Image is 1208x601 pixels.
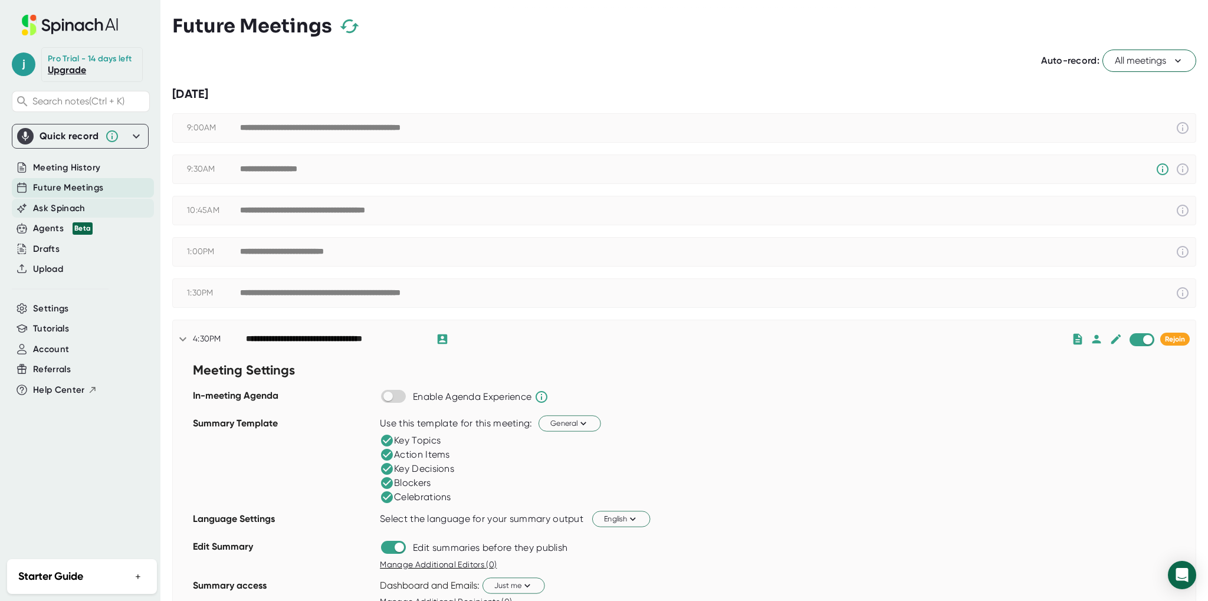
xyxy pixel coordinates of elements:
span: All meetings [1115,54,1184,68]
span: English [604,513,638,524]
div: 1:30PM [187,288,240,298]
svg: This event has already passed [1176,203,1190,218]
button: English [592,511,650,527]
button: Ask Spinach [33,202,86,215]
button: Just me [482,577,545,593]
span: Manage Additional Editors (0) [380,560,497,569]
div: Language Settings [193,509,374,537]
div: 9:00AM [187,123,240,133]
span: Search notes (Ctrl + K) [32,96,124,107]
div: Quick record [17,124,143,148]
h2: Starter Guide [18,569,83,584]
div: 4:30PM [193,334,246,344]
div: Action Items [380,448,450,462]
div: Edit Summary [193,537,374,576]
div: Celebrations [380,490,451,504]
div: Select the language for your summary output [380,513,583,525]
button: Future Meetings [33,181,103,195]
div: Meeting Settings [193,358,374,386]
div: 9:30AM [187,164,240,175]
button: Help Center [33,383,97,397]
svg: This event has already passed [1176,162,1190,176]
button: Rejoin [1160,333,1190,346]
button: Tutorials [33,322,69,336]
div: Use this template for this meeting: [380,418,533,429]
div: Summary Template [193,413,374,509]
button: Upload [33,262,63,276]
div: Key Decisions [380,462,454,476]
div: Beta [73,222,93,235]
svg: This event has already passed [1176,245,1190,259]
svg: This event has already passed [1176,121,1190,135]
div: Open Intercom Messenger [1168,561,1196,589]
div: [DATE] [172,87,1196,101]
svg: Spinach will help run the agenda and keep track of time [534,390,549,404]
span: Help Center [33,383,85,397]
h3: Future Meetings [172,15,332,37]
span: Just me [494,580,533,591]
div: Blockers [380,476,431,490]
button: General [539,415,601,431]
button: Meeting History [33,161,100,175]
span: General [550,418,589,429]
span: j [12,52,35,76]
div: Enable Agenda Experience [413,391,531,403]
button: + [130,568,146,585]
svg: This event has already passed [1176,286,1190,300]
div: In-meeting Agenda [193,386,374,413]
div: 1:00PM [187,247,240,257]
div: Pro Trial - 14 days left [48,54,132,64]
button: Manage Additional Editors (0) [380,559,497,571]
div: Dashboard and Emails: [380,580,480,591]
button: Agents Beta [33,222,93,235]
button: Settings [33,302,69,316]
span: Rejoin [1165,335,1185,343]
button: Drafts [33,242,60,256]
div: Key Topics [380,433,441,448]
button: Referrals [33,363,71,376]
span: Auto-record: [1041,55,1099,66]
div: Edit summaries before they publish [413,542,567,554]
div: 10:45AM [187,205,240,216]
div: Quick record [40,130,99,142]
a: Upgrade [48,64,86,75]
button: Account [33,343,69,356]
div: Agents [33,222,93,235]
button: All meetings [1102,50,1196,72]
svg: Someone has manually disabled Spinach from this meeting. [1156,162,1170,176]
